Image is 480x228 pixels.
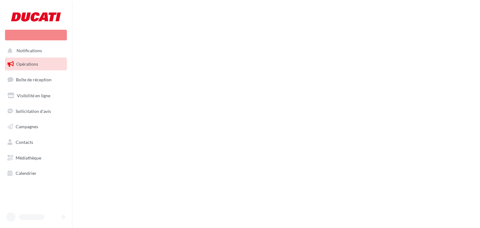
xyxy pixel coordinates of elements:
a: Campagnes [4,120,68,133]
span: Sollicitation d'avis [16,108,51,114]
a: Calendrier [4,167,68,180]
span: Boîte de réception [16,77,52,82]
a: Opérations [4,58,68,71]
span: Visibilité en ligne [17,93,50,98]
div: Nouvelle campagne [5,30,67,40]
a: Sollicitation d'avis [4,105,68,118]
span: Campagnes [16,124,38,129]
a: Médiathèque [4,151,68,165]
span: Contacts [16,139,33,145]
a: Contacts [4,136,68,149]
span: Opérations [16,61,38,67]
span: Notifications [17,48,42,53]
span: Calendrier [16,170,37,176]
a: Visibilité en ligne [4,89,68,102]
a: Boîte de réception [4,73,68,86]
span: Médiathèque [16,155,41,160]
